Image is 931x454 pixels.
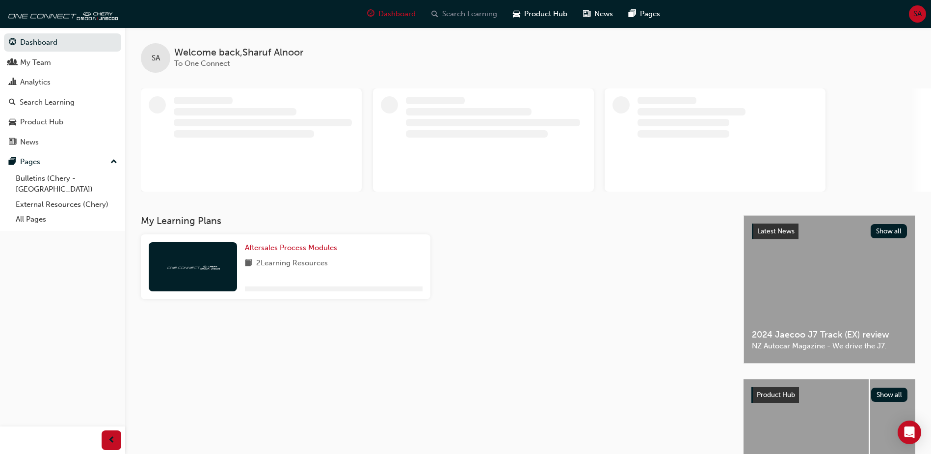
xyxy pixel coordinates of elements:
span: pages-icon [629,8,636,20]
img: oneconnect [166,262,220,271]
span: up-icon [110,156,117,169]
a: Bulletins (Chery - [GEOGRAPHIC_DATA]) [12,171,121,197]
a: Latest NewsShow all [752,224,907,239]
div: Product Hub [20,116,63,128]
a: news-iconNews [575,4,621,24]
a: News [4,133,121,151]
span: chart-icon [9,78,16,87]
span: To One Connect [174,59,230,68]
a: search-iconSearch Learning [424,4,505,24]
a: Product HubShow all [751,387,907,403]
span: 2024 Jaecoo J7 Track (EX) review [752,329,907,340]
h3: My Learning Plans [141,215,728,227]
a: External Resources (Chery) [12,197,121,212]
span: Pages [640,8,660,20]
span: car-icon [9,118,16,127]
a: guage-iconDashboard [359,4,424,24]
a: All Pages [12,212,121,227]
button: DashboardMy TeamAnalyticsSearch LearningProduct HubNews [4,31,121,153]
a: Search Learning [4,93,121,112]
div: News [20,137,39,148]
button: Pages [4,153,121,171]
span: Dashboard [378,8,416,20]
div: My Team [20,57,51,68]
span: guage-icon [367,8,374,20]
span: Product Hub [757,391,795,399]
a: My Team [4,54,121,72]
a: Analytics [4,73,121,91]
a: Product Hub [4,113,121,131]
span: NZ Autocar Magazine - We drive the J7. [752,340,907,352]
button: Show all [871,388,908,402]
a: Aftersales Process Modules [245,242,341,254]
div: Pages [20,156,40,168]
span: guage-icon [9,38,16,47]
span: search-icon [9,98,16,107]
span: SA [152,53,160,64]
span: car-icon [513,8,520,20]
span: 2 Learning Resources [256,257,328,270]
span: Welcome back , Sharuf Alnoor [174,47,303,58]
span: search-icon [431,8,438,20]
a: Dashboard [4,33,121,52]
span: news-icon [583,8,590,20]
span: book-icon [245,257,252,270]
div: Analytics [20,77,51,88]
span: Search Learning [442,8,497,20]
span: SA [913,8,922,20]
div: Open Intercom Messenger [898,421,921,444]
div: Search Learning [20,97,75,108]
button: SA [909,5,926,23]
span: Product Hub [524,8,567,20]
a: car-iconProduct Hub [505,4,575,24]
a: Latest NewsShow all2024 Jaecoo J7 Track (EX) reviewNZ Autocar Magazine - We drive the J7. [744,215,915,364]
a: pages-iconPages [621,4,668,24]
span: people-icon [9,58,16,67]
button: Show all [871,224,907,238]
span: News [594,8,613,20]
span: Aftersales Process Modules [245,243,337,252]
img: oneconnect [5,4,118,24]
span: news-icon [9,138,16,147]
span: prev-icon [108,434,115,447]
span: Latest News [757,227,795,235]
span: pages-icon [9,158,16,167]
